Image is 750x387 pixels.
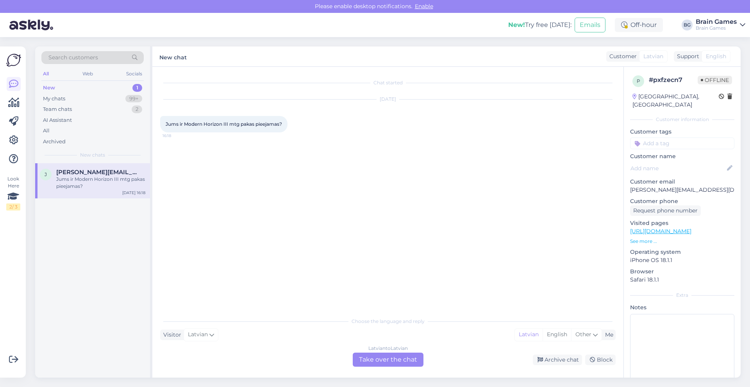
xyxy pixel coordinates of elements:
div: 2 / 3 [6,203,20,210]
p: Notes [630,303,734,312]
span: Latvian [643,52,663,61]
span: English [706,52,726,61]
span: j [45,171,47,177]
span: New chats [80,152,105,159]
div: New [43,84,55,92]
div: 2 [132,105,142,113]
div: Archived [43,138,66,146]
div: Brain Games [696,19,737,25]
span: p [637,78,640,84]
div: Archive chat [533,355,582,365]
div: Look Here [6,175,20,210]
img: Askly Logo [6,53,21,68]
div: Customer [606,52,637,61]
div: Extra [630,292,734,299]
p: iPhone OS 18.1.1 [630,256,734,264]
p: See more ... [630,238,734,245]
div: Brain Games [696,25,737,31]
div: Team chats [43,105,72,113]
div: BG [682,20,693,30]
span: Offline [698,76,732,84]
p: Safari 18.1.1 [630,276,734,284]
div: Block [585,355,616,365]
div: Latvian [515,329,543,341]
div: Web [81,69,95,79]
div: AI Assistant [43,116,72,124]
div: Chat started [160,79,616,86]
span: 16:18 [162,133,192,139]
div: Request phone number [630,205,701,216]
a: [URL][DOMAIN_NAME] [630,228,691,235]
span: Search customers [48,54,98,62]
div: [GEOGRAPHIC_DATA], [GEOGRAPHIC_DATA] [632,93,719,109]
p: Customer tags [630,128,734,136]
div: [DATE] 16:18 [122,190,145,196]
button: Emails [575,18,605,32]
div: All [41,69,50,79]
a: Brain GamesBrain Games [696,19,745,31]
div: Support [674,52,699,61]
p: Customer phone [630,197,734,205]
b: New! [508,21,525,29]
div: Me [602,331,613,339]
div: # pxfzecn7 [649,75,698,85]
div: Customer information [630,116,734,123]
p: Browser [630,268,734,276]
div: All [43,127,50,135]
span: Enable [412,3,436,10]
div: Try free [DATE]: [508,20,571,30]
p: Customer name [630,152,734,161]
p: Visited pages [630,219,734,227]
span: janis.muiznieks97@gmail.com [56,169,137,176]
span: Other [575,331,591,338]
div: [DATE] [160,96,616,103]
span: Latvian [188,330,208,339]
div: My chats [43,95,65,103]
div: 99+ [125,95,142,103]
div: 1 [132,84,142,92]
div: Latvian to Latvian [368,345,408,352]
div: Socials [125,69,144,79]
input: Add a tag [630,137,734,149]
div: Take over the chat [353,353,423,367]
p: Customer email [630,178,734,186]
div: Choose the language and reply [160,318,616,325]
div: Off-hour [615,18,663,32]
input: Add name [630,164,725,173]
p: [PERSON_NAME][EMAIL_ADDRESS][DOMAIN_NAME] [630,186,734,194]
label: New chat [159,51,187,62]
div: Jums ir Modern Horizon III mtg pakas pieejamas? [56,176,145,190]
p: Operating system [630,248,734,256]
div: Visitor [160,331,181,339]
span: Jums ir Modern Horizon III mtg pakas pieejamas? [166,121,282,127]
div: English [543,329,571,341]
